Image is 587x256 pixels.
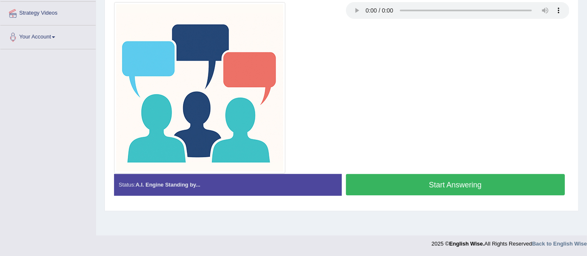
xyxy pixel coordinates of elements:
[449,241,484,247] strong: English Wise.
[532,241,587,247] a: Back to English Wise
[114,174,342,195] div: Status:
[0,2,96,23] a: Strategy Videos
[346,174,565,195] button: Start Answering
[432,236,587,248] div: 2025 © All Rights Reserved
[135,182,200,188] strong: A.I. Engine Standing by...
[0,26,96,46] a: Your Account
